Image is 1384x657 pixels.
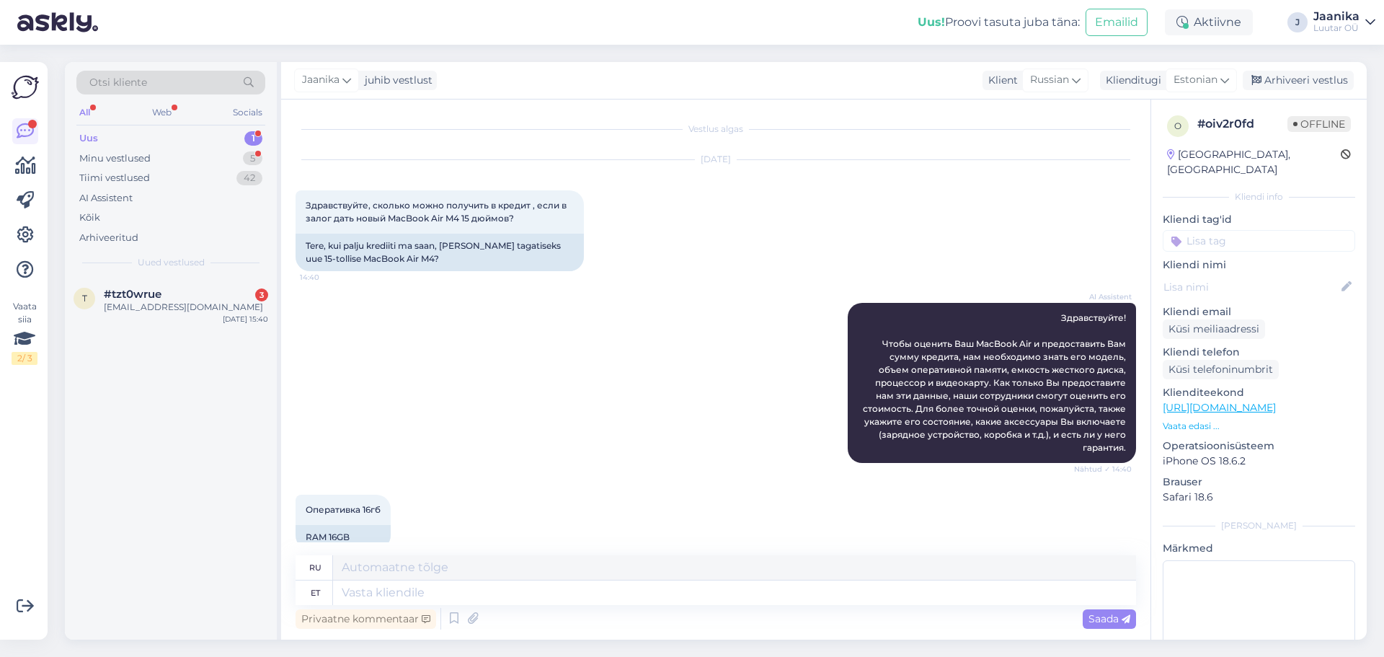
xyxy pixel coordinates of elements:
[1313,22,1359,34] div: Luutar OÜ
[1163,475,1355,490] p: Brauser
[149,103,174,122] div: Web
[296,234,584,271] div: Tere, kui palju krediiti ma saan, [PERSON_NAME] tagatiseks uue 15-tollise MacBook Air M4?
[296,525,391,550] div: RAM 16GB
[79,131,98,146] div: Uus
[1163,519,1355,532] div: [PERSON_NAME]
[918,14,1080,31] div: Proovi tasuta juba täna:
[1163,190,1355,203] div: Kliendi info
[1163,420,1355,433] p: Vaata edasi ...
[236,171,262,185] div: 42
[230,103,265,122] div: Socials
[1163,279,1339,295] input: Lisa nimi
[255,288,268,301] div: 3
[104,288,161,301] span: #tzt0wrue
[1100,73,1161,88] div: Klienditugi
[79,231,138,245] div: Arhiveeritud
[79,191,133,206] div: AI Assistent
[1163,345,1355,360] p: Kliendi telefon
[12,300,37,365] div: Vaata siia
[1163,401,1276,414] a: [URL][DOMAIN_NAME]
[1163,257,1355,273] p: Kliendi nimi
[1165,9,1253,35] div: Aktiivne
[311,581,320,605] div: et
[1088,612,1130,625] span: Saada
[302,72,340,88] span: Jaanika
[1163,360,1279,379] div: Küsi telefoninumbrit
[1167,147,1341,177] div: [GEOGRAPHIC_DATA], [GEOGRAPHIC_DATA]
[1163,454,1355,469] p: iPhone OS 18.6.2
[1174,72,1217,88] span: Estonian
[1313,11,1359,22] div: Jaanika
[359,73,432,88] div: juhib vestlust
[79,151,151,166] div: Minu vestlused
[223,314,268,325] div: [DATE] 15:40
[1287,12,1308,32] div: J
[82,293,87,304] span: t
[306,504,381,515] span: Оперативка 16гб
[79,171,150,185] div: Tiimi vestlused
[982,73,1018,88] div: Klient
[296,609,436,629] div: Privaatne kommentaar
[1086,9,1148,36] button: Emailid
[1074,464,1132,475] span: Nähtud ✓ 14:40
[300,272,354,283] span: 14:40
[1078,291,1132,302] span: AI Assistent
[1243,71,1354,90] div: Arhiveeri vestlus
[76,103,93,122] div: All
[1163,230,1355,252] input: Lisa tag
[79,211,100,225] div: Kõik
[306,200,569,224] span: Здравствуйте, сколько можно получить в кредит , если в залог дать новый MacBook Air M4 15 дюймов?
[296,153,1136,166] div: [DATE]
[863,312,1128,453] span: Здравствуйте! Чтобы оценить Ваш MacBook Air и предоставить Вам сумму кредита, нам необходимо знат...
[1030,72,1069,88] span: Russian
[1163,304,1355,319] p: Kliendi email
[1174,120,1181,131] span: o
[1163,385,1355,400] p: Klienditeekond
[1313,11,1375,34] a: JaanikaLuutar OÜ
[1163,541,1355,556] p: Märkmed
[309,555,321,580] div: ru
[1163,490,1355,505] p: Safari 18.6
[89,75,147,90] span: Otsi kliente
[1197,115,1287,133] div: # oiv2r0fd
[296,123,1136,136] div: Vestlus algas
[1163,212,1355,227] p: Kliendi tag'id
[1287,116,1351,132] span: Offline
[243,151,262,166] div: 5
[12,74,39,101] img: Askly Logo
[1163,319,1265,339] div: Küsi meiliaadressi
[12,352,37,365] div: 2 / 3
[918,15,945,29] b: Uus!
[244,131,262,146] div: 1
[1163,438,1355,454] p: Operatsioonisüsteem
[104,301,268,314] div: [EMAIL_ADDRESS][DOMAIN_NAME]
[138,256,205,269] span: Uued vestlused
